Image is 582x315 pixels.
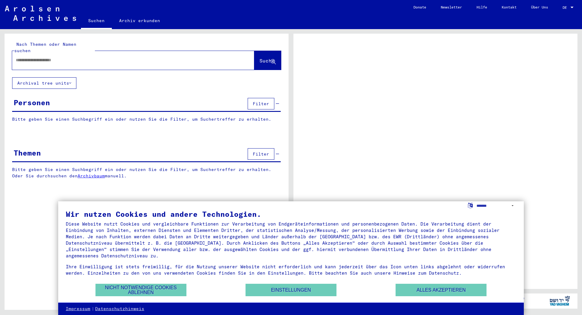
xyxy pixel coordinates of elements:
[477,201,516,210] select: Sprache auswählen
[12,77,76,89] button: Archival tree units
[14,147,41,158] div: Themen
[78,173,105,179] a: Archivbaum
[253,151,269,157] span: Filter
[246,284,336,296] button: Einstellungen
[548,293,571,308] img: yv_logo.png
[254,51,281,70] button: Suche
[14,97,50,108] div: Personen
[248,98,274,109] button: Filter
[66,263,516,276] div: Ihre Einwilligung ist stets freiwillig, für die Nutzung unserer Website nicht erforderlich und ka...
[5,6,76,21] img: Arolsen_neg.svg
[66,210,516,218] div: Wir nutzen Cookies und andere Technologien.
[467,202,473,208] label: Sprache auswählen
[12,116,281,122] p: Bitte geben Sie einen Suchbegriff ein oder nutzen Sie die Filter, um Suchertreffer zu erhalten.
[14,42,76,53] mat-label: Nach Themen oder Namen suchen
[12,166,281,179] p: Bitte geben Sie einen Suchbegriff ein oder nutzen Sie die Filter, um Suchertreffer zu erhalten. O...
[259,58,275,64] span: Suche
[396,284,487,296] button: Alles akzeptieren
[66,306,90,312] a: Impressum
[563,5,569,10] span: DE
[95,306,144,312] a: Datenschutzhinweis
[95,284,186,296] button: Nicht notwendige Cookies ablehnen
[81,13,112,29] a: Suchen
[248,148,274,160] button: Filter
[66,221,516,259] div: Diese Website nutzt Cookies und vergleichbare Funktionen zur Verarbeitung von Endgeräteinformatio...
[253,101,269,106] span: Filter
[112,13,167,28] a: Archiv erkunden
